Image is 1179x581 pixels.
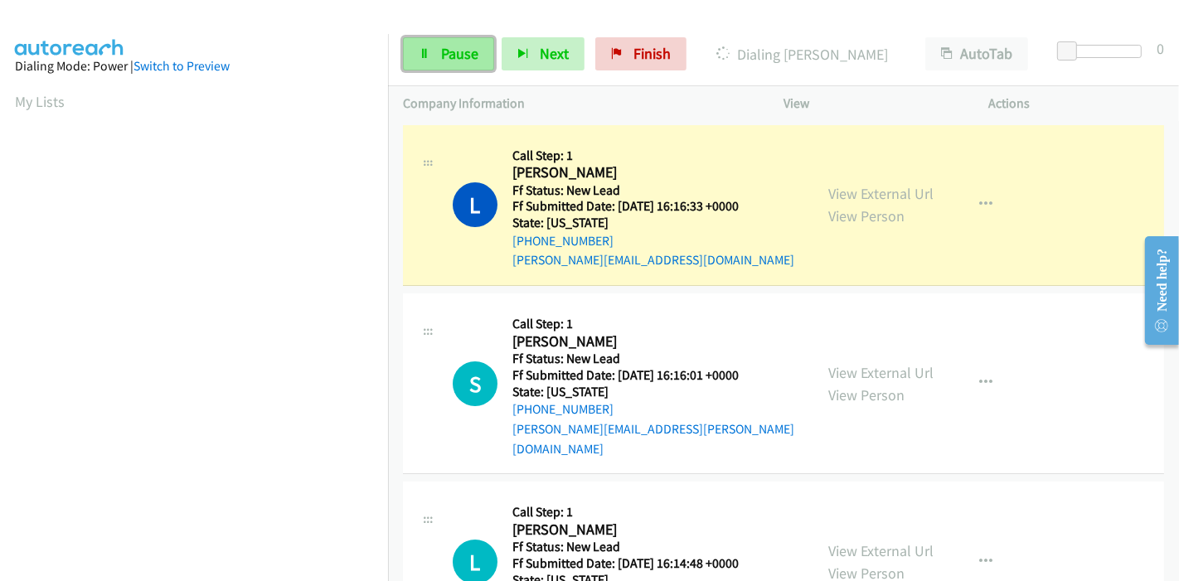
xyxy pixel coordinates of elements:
[403,94,754,114] p: Company Information
[512,148,794,164] h5: Call Step: 1
[1157,37,1164,60] div: 0
[512,401,614,417] a: [PHONE_NUMBER]
[133,58,230,74] a: Switch to Preview
[512,520,759,540] h2: [PERSON_NAME]
[512,198,794,215] h5: Ff Submitted Date: [DATE] 16:16:33 +0000
[512,252,794,268] a: [PERSON_NAME][EMAIL_ADDRESS][DOMAIN_NAME]
[709,43,895,65] p: Dialing [PERSON_NAME]
[502,37,585,70] button: Next
[784,94,959,114] p: View
[512,316,798,332] h5: Call Step: 1
[1065,45,1142,58] div: Delay between calls (in seconds)
[453,182,497,227] h1: L
[512,351,798,367] h5: Ff Status: New Lead
[512,332,759,351] h2: [PERSON_NAME]
[441,44,478,63] span: Pause
[828,541,934,560] a: View External Url
[453,361,497,406] h1: S
[15,56,373,76] div: Dialing Mode: Power |
[512,384,798,400] h5: State: [US_STATE]
[828,363,934,382] a: View External Url
[595,37,687,70] a: Finish
[512,421,794,457] a: [PERSON_NAME][EMAIL_ADDRESS][PERSON_NAME][DOMAIN_NAME]
[15,92,65,111] a: My Lists
[512,163,759,182] h2: [PERSON_NAME]
[512,504,794,520] h5: Call Step: 1
[633,44,671,63] span: Finish
[403,37,494,70] a: Pause
[512,182,794,199] h5: Ff Status: New Lead
[828,385,905,404] a: View Person
[925,37,1028,70] button: AutoTab
[540,44,569,63] span: Next
[828,184,934,203] a: View External Url
[512,555,794,572] h5: Ff Submitted Date: [DATE] 16:14:48 +0000
[512,367,798,384] h5: Ff Submitted Date: [DATE] 16:16:01 +0000
[453,361,497,406] div: The call is yet to be attempted
[512,539,794,555] h5: Ff Status: New Lead
[828,206,905,225] a: View Person
[512,233,614,249] a: [PHONE_NUMBER]
[1132,225,1179,356] iframe: Resource Center
[989,94,1165,114] p: Actions
[512,215,794,231] h5: State: [US_STATE]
